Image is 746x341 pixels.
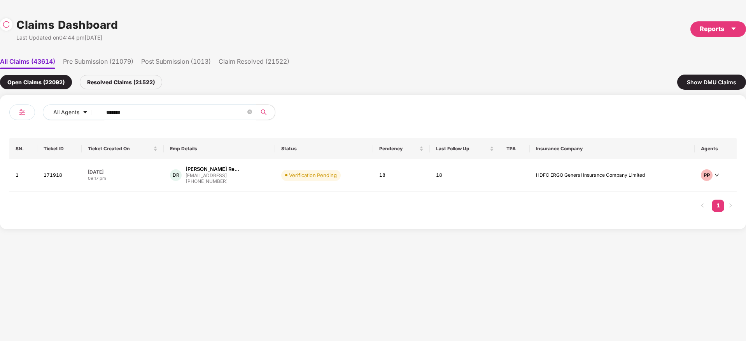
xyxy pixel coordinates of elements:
[728,203,733,208] span: right
[9,138,37,159] th: SN.
[82,110,88,116] span: caret-down
[219,57,289,69] li: Claim Resolved (21522)
[701,169,713,181] div: PP
[730,26,737,32] span: caret-down
[88,169,158,175] div: [DATE]
[373,159,430,192] td: 18
[2,21,10,28] img: svg+xml;base64,PHN2ZyBpZD0iUmVsb2FkLTMyeDMyIiB4bWxucz0iaHR0cDovL3d3dy53My5vcmcvMjAwMC9zdmciIHdpZH...
[37,159,82,192] td: 171918
[53,108,79,117] span: All Agents
[714,173,719,177] span: down
[256,104,275,120] button: search
[500,138,530,159] th: TPA
[164,138,275,159] th: Emp Details
[186,165,239,173] div: [PERSON_NAME] Re...
[88,175,158,182] div: 09:17 pm
[373,138,430,159] th: Pendency
[43,104,105,120] button: All Agentscaret-down
[695,138,737,159] th: Agents
[696,200,709,212] button: left
[530,159,695,192] td: HDFC ERGO General Insurance Company Limited
[80,75,162,89] div: Resolved Claims (21522)
[700,203,705,208] span: left
[247,110,252,114] span: close-circle
[186,178,239,185] div: [PHONE_NUMBER]
[9,159,37,192] td: 1
[63,57,133,69] li: Pre Submission (21079)
[696,200,709,212] li: Previous Page
[530,138,695,159] th: Insurance Company
[379,146,418,152] span: Pendency
[700,24,737,34] div: Reports
[275,138,373,159] th: Status
[430,138,500,159] th: Last Follow Up
[170,169,182,181] div: DR
[430,159,500,192] td: 18
[186,173,239,178] div: [EMAIL_ADDRESS]
[247,109,252,116] span: close-circle
[677,75,746,90] div: Show DMU Claims
[82,138,164,159] th: Ticket Created On
[16,16,118,33] h1: Claims Dashboard
[141,57,211,69] li: Post Submission (1013)
[37,138,82,159] th: Ticket ID
[256,109,271,115] span: search
[724,200,737,212] button: right
[289,171,337,179] div: Verification Pending
[16,33,118,42] div: Last Updated on 04:44 pm[DATE]
[436,146,488,152] span: Last Follow Up
[724,200,737,212] li: Next Page
[18,108,27,117] img: svg+xml;base64,PHN2ZyB4bWxucz0iaHR0cDovL3d3dy53My5vcmcvMjAwMC9zdmciIHdpZHRoPSIyNCIgaGVpZ2h0PSIyNC...
[88,146,152,152] span: Ticket Created On
[712,200,724,211] a: 1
